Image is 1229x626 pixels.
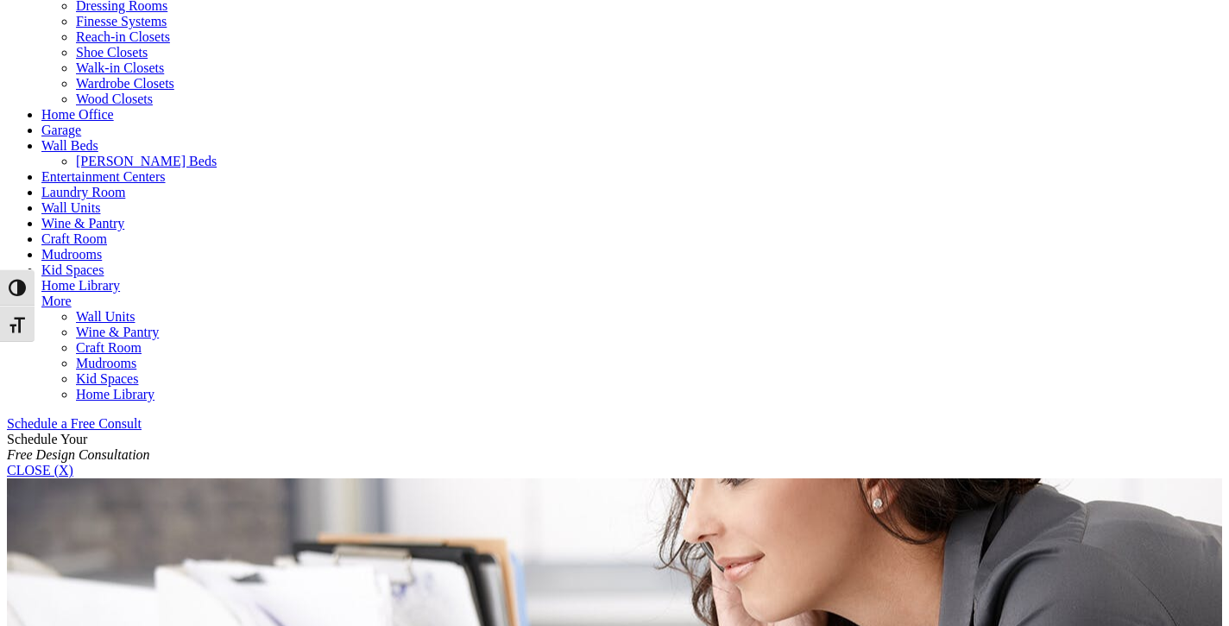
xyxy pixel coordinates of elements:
[7,416,142,431] a: Schedule a Free Consult (opens a dropdown menu)
[76,14,167,28] a: Finesse Systems
[76,29,170,44] a: Reach-in Closets
[76,356,136,370] a: Mudrooms
[41,247,102,262] a: Mudrooms
[76,154,217,168] a: [PERSON_NAME] Beds
[41,185,125,199] a: Laundry Room
[76,371,138,386] a: Kid Spaces
[41,169,166,184] a: Entertainment Centers
[76,92,153,106] a: Wood Closets
[41,278,120,293] a: Home Library
[41,123,81,137] a: Garage
[7,463,73,477] a: CLOSE (X)
[41,216,124,231] a: Wine & Pantry
[76,45,148,60] a: Shoe Closets
[76,309,135,324] a: Wall Units
[76,325,159,339] a: Wine & Pantry
[76,76,174,91] a: Wardrobe Closets
[7,447,150,462] em: Free Design Consultation
[76,387,154,402] a: Home Library
[41,138,98,153] a: Wall Beds
[41,262,104,277] a: Kid Spaces
[41,107,114,122] a: Home Office
[41,294,72,308] a: More menu text will display only on big screen
[7,432,150,462] span: Schedule Your
[76,60,164,75] a: Walk-in Closets
[76,340,142,355] a: Craft Room
[41,200,100,215] a: Wall Units
[41,231,107,246] a: Craft Room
